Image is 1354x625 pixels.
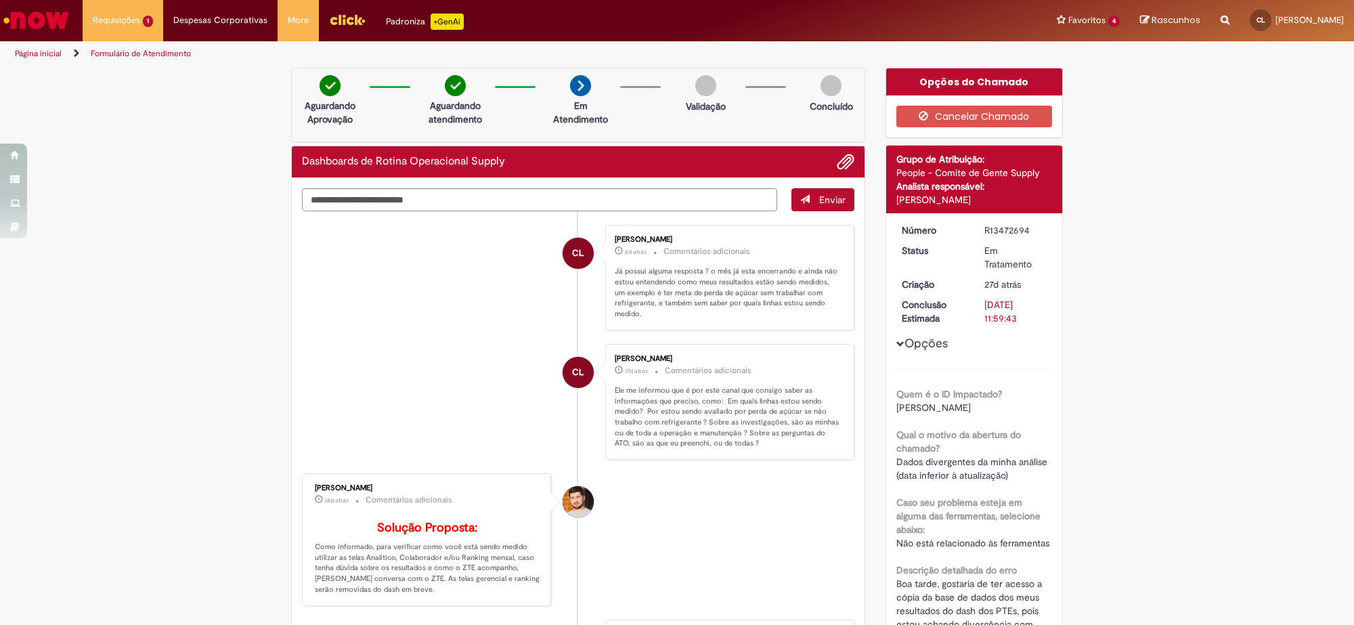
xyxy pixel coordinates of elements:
[896,429,1021,454] b: Qual o motivo da abertura do chamado?
[695,75,716,96] img: img-circle-grey.png
[315,484,540,492] div: [PERSON_NAME]
[625,248,647,256] span: 6d atrás
[431,14,464,30] p: +GenAi
[615,266,840,320] p: Já possui alguma resposta ? o mês já esta encerrando e ainda não estou entendendo como meus resul...
[896,166,1053,179] div: People - Comite de Gente Supply
[615,385,840,449] p: Ele me informou que é por este canal que consigo saber as informações que preciso, como: Em quais...
[896,193,1053,207] div: [PERSON_NAME]
[984,278,1021,290] time: 02/09/2025 13:48:09
[377,520,477,536] b: Solução Proposta:
[615,355,840,363] div: [PERSON_NAME]
[563,486,594,517] div: Bruno Gusmao Oliveira
[837,153,854,171] button: Adicionar anexos
[422,99,488,126] p: Aguardando atendimento
[302,156,505,168] h2: Dashboards de Rotina Operacional Supply Histórico de tíquete
[686,100,726,113] p: Validação
[665,365,751,376] small: Comentários adicionais
[663,246,750,257] small: Comentários adicionais
[821,75,842,96] img: img-circle-grey.png
[896,537,1049,549] span: Não está relacionado às ferramentas
[386,14,464,30] div: Padroniza
[896,179,1053,193] div: Analista responsável:
[325,496,349,504] time: 12/09/2025 09:49:15
[810,100,853,113] p: Concluído
[1152,14,1200,26] span: Rascunhos
[896,496,1041,536] b: Caso seu problema esteja em alguma das ferramentas, selecione abaixo:
[984,278,1047,291] div: 02/09/2025 13:48:09
[984,278,1021,290] span: 27d atrás
[563,357,594,388] div: Cristiano Suzano Luiz
[892,298,975,325] dt: Conclusão Estimada
[984,223,1047,237] div: R13472694
[173,14,267,27] span: Despesas Corporativas
[1140,14,1200,27] a: Rascunhos
[325,496,349,504] span: 18d atrás
[1,7,71,34] img: ServiceNow
[791,188,854,211] button: Enviar
[896,388,1002,400] b: Quem é o ID Impactado?
[984,298,1047,325] div: [DATE] 11:59:43
[896,152,1053,166] div: Grupo de Atribuição:
[1068,14,1106,27] span: Favoritos
[91,48,191,59] a: Formulário de Atendimento
[984,244,1047,271] div: Em Tratamento
[288,14,309,27] span: More
[329,9,366,30] img: click_logo_yellow_360x200.png
[892,223,975,237] dt: Número
[297,99,363,126] p: Aguardando Aprovação
[896,106,1053,127] button: Cancelar Chamado
[302,188,777,212] textarea: Digite sua mensagem aqui...
[896,564,1017,576] b: Descrição detalhada do erro
[896,456,1050,481] span: Dados divergentes da minha análise (data inferior à atualização)
[892,278,975,291] dt: Criação
[892,244,975,257] dt: Status
[143,16,153,27] span: 1
[572,356,584,389] span: CL
[570,75,591,96] img: arrow-next.png
[615,236,840,244] div: [PERSON_NAME]
[315,521,540,595] p: Como informado, para verificar como você está sendo medido utilizar as telas Analítico, Colaborad...
[886,68,1063,95] div: Opções do Chamado
[572,237,584,270] span: CL
[896,402,971,414] span: [PERSON_NAME]
[320,75,341,96] img: check-circle-green.png
[819,194,846,206] span: Enviar
[10,41,892,66] ul: Trilhas de página
[563,238,594,269] div: Cristiano Suzano Luiz
[625,367,648,375] span: 17d atrás
[1108,16,1120,27] span: 4
[1275,14,1344,26] span: [PERSON_NAME]
[548,99,613,126] p: Em Atendimento
[93,14,140,27] span: Requisições
[1257,16,1265,24] span: CL
[445,75,466,96] img: check-circle-green.png
[15,48,62,59] a: Página inicial
[366,494,452,506] small: Comentários adicionais
[625,248,647,256] time: 24/09/2025 10:30:32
